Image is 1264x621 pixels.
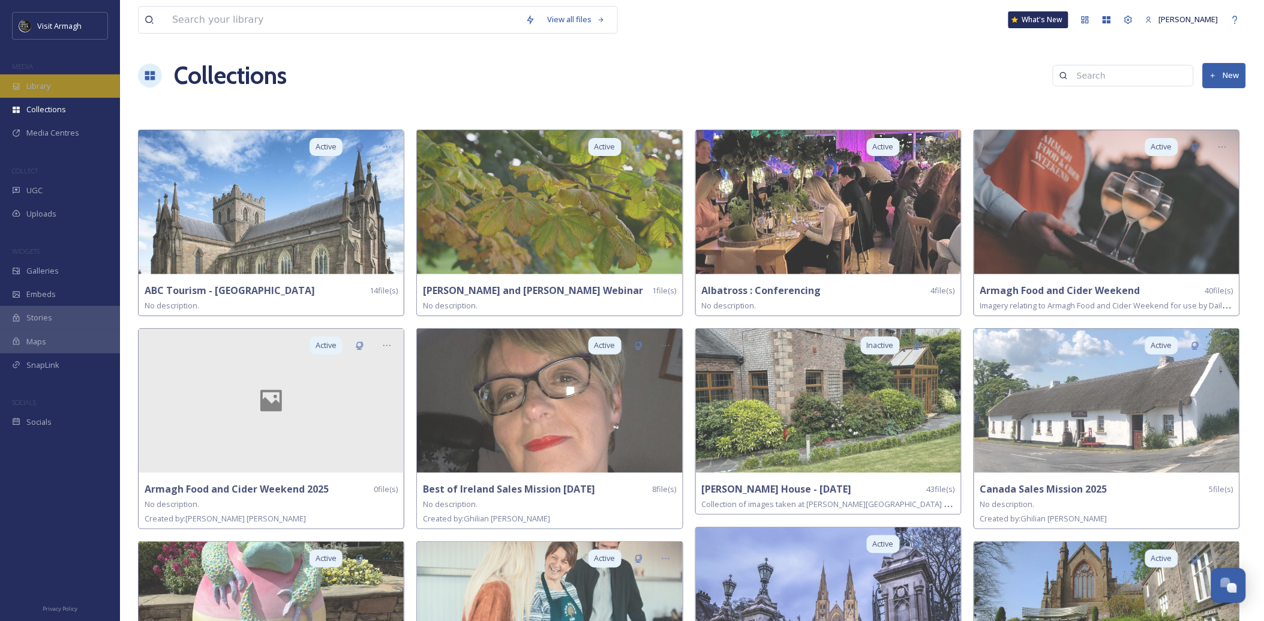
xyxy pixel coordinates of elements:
span: Active [316,553,337,564]
span: WIDGETS [12,247,40,256]
span: No description. [702,300,756,311]
span: Created by: [PERSON_NAME] [PERSON_NAME] [145,513,306,524]
span: 40 file(s) [1205,285,1233,296]
span: Inactive [867,340,894,351]
img: IMG_0248.jpeg [696,130,961,274]
button: Open Chat [1211,568,1246,603]
button: New [1203,63,1246,88]
strong: Canada Sales Mission 2025 [980,482,1107,496]
span: Active [595,340,616,351]
img: 0840eaa1-ff19-4365-aa8f-2a604b1688d2.jpg [974,329,1239,473]
img: IMG_1862.jpeg [696,329,961,473]
span: Socials [26,416,52,428]
span: Active [1151,141,1172,152]
span: No description. [423,499,478,509]
strong: [PERSON_NAME] House - [DATE] [702,482,852,496]
span: UGC [26,185,43,196]
span: 0 file(s) [374,484,398,495]
span: Active [316,141,337,152]
img: 260815CH0101-2.jpg [139,130,404,274]
span: SnapLink [26,359,59,371]
span: Library [26,80,50,92]
span: Uploads [26,208,56,220]
span: 8 file(s) [653,484,677,495]
a: [PERSON_NAME] [1139,8,1224,31]
span: Active [316,340,337,351]
a: View all files [541,8,611,31]
img: %25F0%259D%2590%2580%25F0%259D%2590%25AE%25F0%259D%2590%25AD%25F0%259D%2590%25AE%25F0%259D%2590%2... [417,130,682,274]
span: Collection of images taken at [PERSON_NAME][GEOGRAPHIC_DATA] in [DATE]. [702,498,978,509]
span: 4 file(s) [931,285,955,296]
span: No description. [145,300,199,311]
img: 1b67f726-af31-4ce1-9a18-93ac838d75e2.jpg [417,329,682,473]
span: Active [873,538,894,550]
span: Stories [26,312,52,323]
span: Active [595,141,616,152]
span: [PERSON_NAME] [1159,14,1218,25]
span: No description. [145,499,199,509]
span: 43 file(s) [927,484,955,495]
span: Media Centres [26,127,79,139]
span: Maps [26,336,46,347]
span: No description. [423,300,478,311]
a: Collections [174,58,287,94]
a: What's New [1008,11,1068,28]
input: Search your library [166,7,520,33]
span: Collections [26,104,66,115]
span: No description. [980,499,1035,509]
input: Search [1071,64,1187,88]
span: Visit Armagh [37,20,82,31]
span: Embeds [26,289,56,300]
span: MEDIA [12,62,33,71]
span: 1 file(s) [653,285,677,296]
img: pa.hug2012%2540gmail.com-Day%25201%2520Socials-15.jpg [974,130,1239,274]
span: Active [1151,553,1172,564]
span: Active [873,141,894,152]
strong: [PERSON_NAME] and [PERSON_NAME] Webinar [423,284,643,297]
span: Privacy Policy [43,605,77,613]
strong: Armagh Food and Cider Weekend 2025 [145,482,329,496]
span: 14 file(s) [370,285,398,296]
span: 5 file(s) [1209,484,1233,495]
a: Privacy Policy [43,601,77,615]
span: Created by: Ghilian [PERSON_NAME] [423,513,550,524]
span: Active [1151,340,1172,351]
span: COLLECT [12,166,38,175]
span: SOCIALS [12,398,36,407]
span: Active [595,553,616,564]
strong: ABC Tourism - [GEOGRAPHIC_DATA] [145,284,315,297]
strong: Armagh Food and Cider Weekend [980,284,1140,297]
strong: Best of Ireland Sales Mission [DATE] [423,482,595,496]
span: Galleries [26,265,59,277]
strong: Albatross : Conferencing [702,284,821,297]
span: Created by: Ghilian [PERSON_NAME] [980,513,1107,524]
img: THE-FIRST-PLACE-VISIT-ARMAGH.COM-BLACK.jpg [19,20,31,32]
